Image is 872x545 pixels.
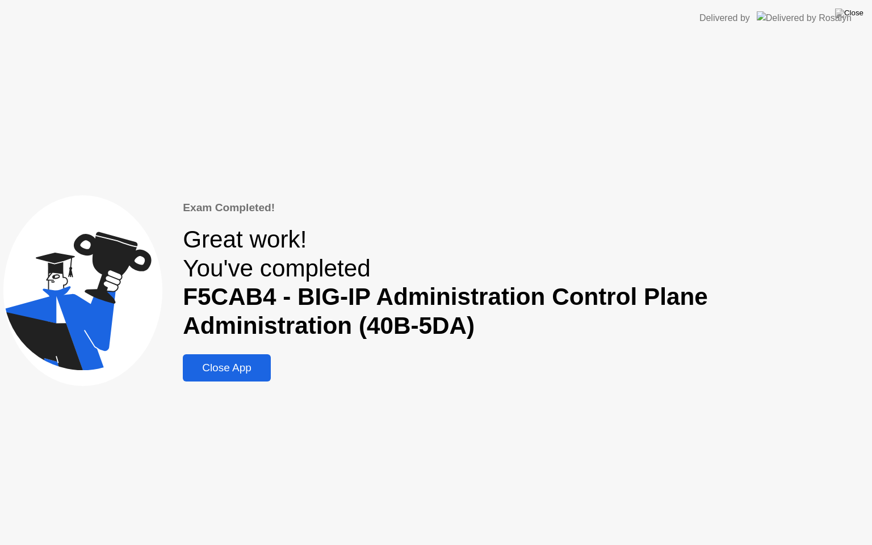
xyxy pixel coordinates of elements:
img: Close [835,9,863,18]
b: F5CAB4 - BIG-IP Administration Control Plane Administration (40B-5DA) [183,283,708,339]
div: Delivered by [699,11,750,25]
div: Exam Completed! [183,200,869,216]
button: Close App [183,354,271,381]
img: Delivered by Rosalyn [757,11,852,24]
div: Great work! You've completed [183,225,869,341]
div: Close App [186,362,267,374]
